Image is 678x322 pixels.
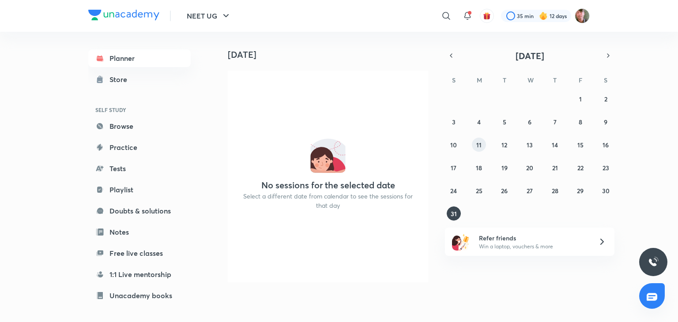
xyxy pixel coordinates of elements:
button: August 26, 2025 [497,183,512,198]
abbr: August 16, 2025 [603,141,609,149]
span: [DATE] [516,50,544,62]
abbr: August 13, 2025 [527,141,533,149]
a: Store [88,71,191,88]
a: Browse [88,117,191,135]
abbr: August 9, 2025 [604,118,607,126]
button: August 1, 2025 [573,92,588,106]
abbr: August 6, 2025 [528,118,531,126]
abbr: August 27, 2025 [527,187,533,195]
h6: Refer friends [479,233,588,243]
button: [DATE] [457,49,602,62]
h4: [DATE] [228,49,435,60]
button: August 24, 2025 [447,183,461,198]
abbr: August 19, 2025 [501,164,508,172]
img: No events [310,138,346,173]
abbr: August 26, 2025 [501,187,508,195]
abbr: August 29, 2025 [577,187,584,195]
abbr: August 4, 2025 [477,118,481,126]
abbr: August 18, 2025 [476,164,482,172]
button: avatar [480,9,494,23]
abbr: August 20, 2025 [526,164,533,172]
abbr: August 31, 2025 [451,210,457,218]
a: Planner [88,49,191,67]
button: August 4, 2025 [472,115,486,129]
button: August 20, 2025 [523,161,537,175]
a: Doubts & solutions [88,202,191,220]
button: August 5, 2025 [497,115,512,129]
a: Notes [88,223,191,241]
a: Free live classes [88,244,191,262]
button: August 12, 2025 [497,138,512,152]
abbr: Friday [579,76,582,84]
button: August 16, 2025 [599,138,613,152]
button: August 18, 2025 [472,161,486,175]
button: August 17, 2025 [447,161,461,175]
p: Select a different date from calendar to see the sessions for that day [238,191,418,210]
img: ttu [648,257,659,267]
a: Playlist [88,181,191,198]
abbr: August 8, 2025 [579,118,582,126]
button: August 27, 2025 [523,183,537,198]
div: Store [109,74,132,85]
abbr: August 24, 2025 [450,187,457,195]
a: 1:1 Live mentorship [88,266,191,283]
img: referral [452,233,470,251]
button: August 23, 2025 [599,161,613,175]
p: Win a laptop, vouchers & more [479,243,588,251]
button: August 8, 2025 [573,115,588,129]
button: August 25, 2025 [472,183,486,198]
button: August 6, 2025 [523,115,537,129]
button: NEET UG [181,7,237,25]
h6: SELF STUDY [88,102,191,117]
abbr: Thursday [553,76,557,84]
abbr: August 15, 2025 [577,141,584,149]
a: Unacademy books [88,287,191,304]
button: August 22, 2025 [573,161,588,175]
img: avatar [483,12,491,20]
abbr: Sunday [452,76,456,84]
img: streak [539,11,548,20]
img: Company Logo [88,10,159,20]
abbr: August 17, 2025 [451,164,456,172]
button: August 14, 2025 [548,138,562,152]
button: August 30, 2025 [599,183,613,198]
abbr: August 25, 2025 [476,187,482,195]
h4: No sessions for the selected date [261,180,395,191]
abbr: August 23, 2025 [603,164,609,172]
button: August 11, 2025 [472,138,486,152]
abbr: August 3, 2025 [452,118,456,126]
a: Company Logo [88,10,159,22]
abbr: Tuesday [503,76,506,84]
button: August 2, 2025 [599,92,613,106]
button: August 13, 2025 [523,138,537,152]
button: August 15, 2025 [573,138,588,152]
img: Ravii [575,8,590,23]
abbr: August 22, 2025 [577,164,584,172]
abbr: August 5, 2025 [503,118,506,126]
button: August 3, 2025 [447,115,461,129]
abbr: August 2, 2025 [604,95,607,103]
abbr: Saturday [604,76,607,84]
button: August 29, 2025 [573,183,588,198]
abbr: August 1, 2025 [579,95,582,103]
abbr: August 30, 2025 [602,187,610,195]
button: August 31, 2025 [447,206,461,221]
abbr: August 14, 2025 [552,141,558,149]
a: Tests [88,160,191,177]
abbr: August 21, 2025 [552,164,558,172]
button: August 7, 2025 [548,115,562,129]
button: August 10, 2025 [447,138,461,152]
abbr: Monday [477,76,482,84]
button: August 21, 2025 [548,161,562,175]
button: August 28, 2025 [548,183,562,198]
abbr: August 28, 2025 [552,187,558,195]
button: August 19, 2025 [497,161,512,175]
abbr: Wednesday [527,76,534,84]
abbr: August 11, 2025 [476,141,482,149]
a: Practice [88,139,191,156]
abbr: August 10, 2025 [450,141,457,149]
abbr: August 12, 2025 [501,141,507,149]
abbr: August 7, 2025 [554,118,557,126]
button: August 9, 2025 [599,115,613,129]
